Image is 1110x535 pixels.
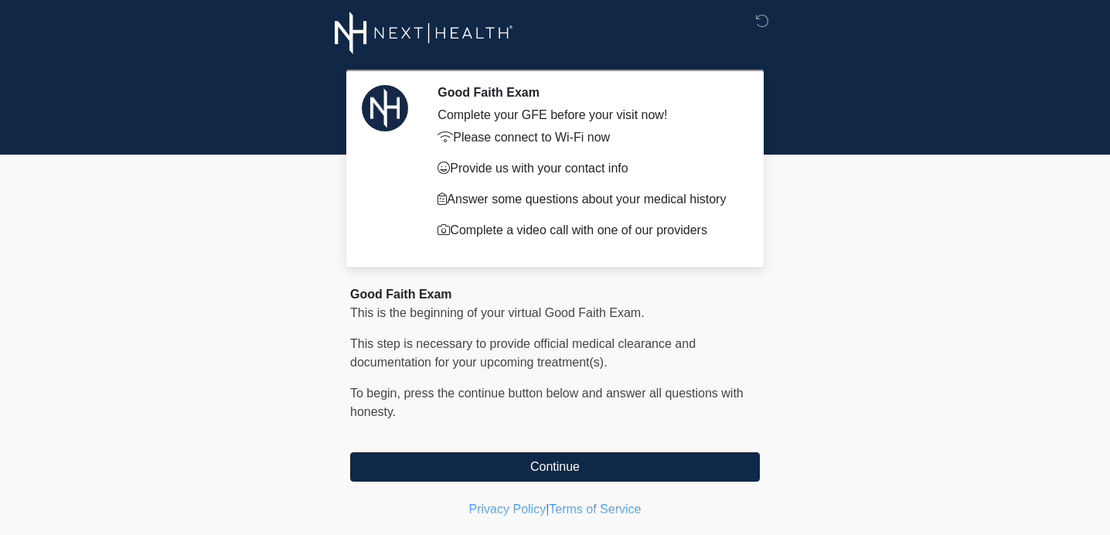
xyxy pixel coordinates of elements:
[362,85,408,131] img: Agent Avatar
[350,452,760,482] button: Continue
[335,12,513,54] img: Next-Health Logo
[350,306,645,319] span: This is the beginning of your virtual Good Faith Exam.
[546,503,549,516] a: |
[438,85,737,100] h2: Good Faith Exam
[438,106,737,124] div: Complete your GFE before your visit now!
[438,190,737,209] p: Answer some questions about your medical history
[469,503,546,516] a: Privacy Policy
[438,221,737,240] p: Complete a video call with one of our providers
[549,503,641,516] a: Terms of Service
[350,337,696,369] span: This step is necessary to provide official medical clearance and documentation for your upcoming ...
[350,285,760,304] div: Good Faith Exam
[438,159,737,178] p: Provide us with your contact info
[350,387,744,418] span: To begin, ﻿﻿﻿﻿﻿﻿press the continue button below and answer all questions with honesty.
[438,128,737,147] p: Please connect to Wi-Fi now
